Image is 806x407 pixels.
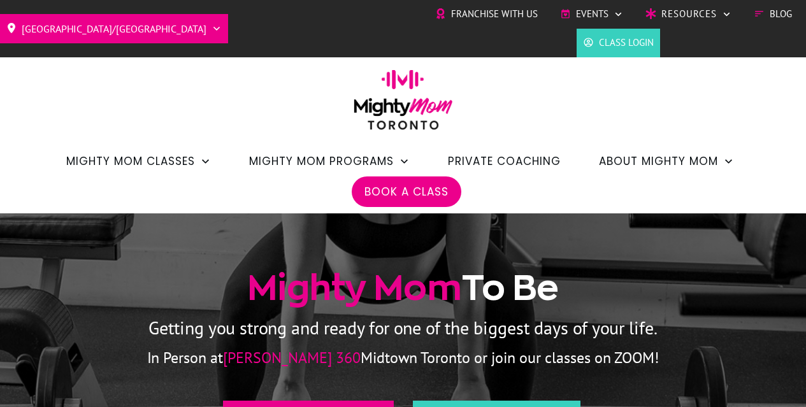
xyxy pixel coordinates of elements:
p: Getting you strong and ready for one of the biggest days of your life. [22,312,785,343]
a: Mighty Mom Classes [66,150,211,172]
a: Book a Class [364,181,449,203]
span: Franchise with Us [451,4,538,24]
a: Resources [645,4,731,24]
a: [GEOGRAPHIC_DATA]/[GEOGRAPHIC_DATA] [6,18,222,39]
span: Resources [661,4,717,24]
a: Mighty Mom Programs [249,150,410,172]
span: Mighty Mom Classes [66,150,195,172]
span: Class Login [599,33,654,52]
a: About Mighty Mom [599,150,734,172]
a: Franchise with Us [435,4,538,24]
h1: To Be [22,265,785,311]
span: [GEOGRAPHIC_DATA]/[GEOGRAPHIC_DATA] [22,18,206,39]
span: Events [576,4,608,24]
a: Events [560,4,623,24]
span: Blog [770,4,792,24]
a: Private Coaching [448,150,561,172]
a: Blog [754,4,792,24]
span: Mighty Mom Programs [249,150,394,172]
img: mightymom-logo-toronto [347,69,459,139]
a: Class Login [583,33,654,52]
span: [PERSON_NAME] 360 [223,348,361,368]
span: About Mighty Mom [599,150,718,172]
p: In Person at Midtown Toronto or join our classes on ZOOM! [22,345,785,371]
span: Mighty Mom [247,268,462,306]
